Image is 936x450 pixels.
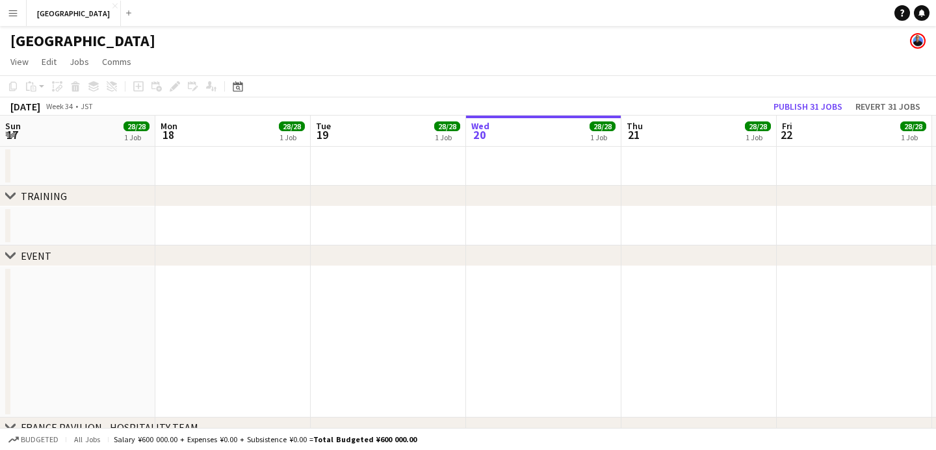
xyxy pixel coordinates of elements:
[64,53,94,70] a: Jobs
[159,127,177,142] span: 18
[590,121,616,131] span: 28/28
[161,120,177,132] span: Mon
[471,120,489,132] span: Wed
[469,127,489,142] span: 20
[850,98,926,115] button: Revert 31 jobs
[314,127,331,142] span: 19
[27,1,121,26] button: [GEOGRAPHIC_DATA]
[114,434,417,444] div: Salary ¥600 000.00 + Expenses ¥0.00 + Subsistence ¥0.00 =
[279,132,304,142] div: 1 Job
[434,121,460,131] span: 28/28
[768,98,848,115] button: Publish 31 jobs
[435,132,460,142] div: 1 Job
[36,53,62,70] a: Edit
[42,56,57,68] span: Edit
[746,132,770,142] div: 1 Job
[10,100,40,113] div: [DATE]
[97,53,136,70] a: Comms
[21,421,198,434] div: FRANCE PAVILION - HOSPITALITY TEAM
[627,120,643,132] span: Thu
[70,56,89,68] span: Jobs
[910,33,926,49] app-user-avatar: Michael Lamy
[102,56,131,68] span: Comms
[745,121,771,131] span: 28/28
[590,132,615,142] div: 1 Job
[782,120,792,132] span: Fri
[21,435,58,444] span: Budgeted
[316,120,331,132] span: Tue
[901,132,926,142] div: 1 Job
[71,434,103,444] span: All jobs
[123,121,149,131] span: 28/28
[279,121,305,131] span: 28/28
[43,101,75,111] span: Week 34
[780,127,792,142] span: 22
[3,127,21,142] span: 17
[10,31,155,51] h1: [GEOGRAPHIC_DATA]
[313,434,417,444] span: Total Budgeted ¥600 000.00
[6,432,60,447] button: Budgeted
[81,101,93,111] div: JST
[900,121,926,131] span: 28/28
[21,190,67,203] div: TRAINING
[21,249,51,262] div: EVENT
[10,56,29,68] span: View
[625,127,643,142] span: 21
[5,53,34,70] a: View
[124,132,149,142] div: 1 Job
[5,120,21,132] span: Sun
